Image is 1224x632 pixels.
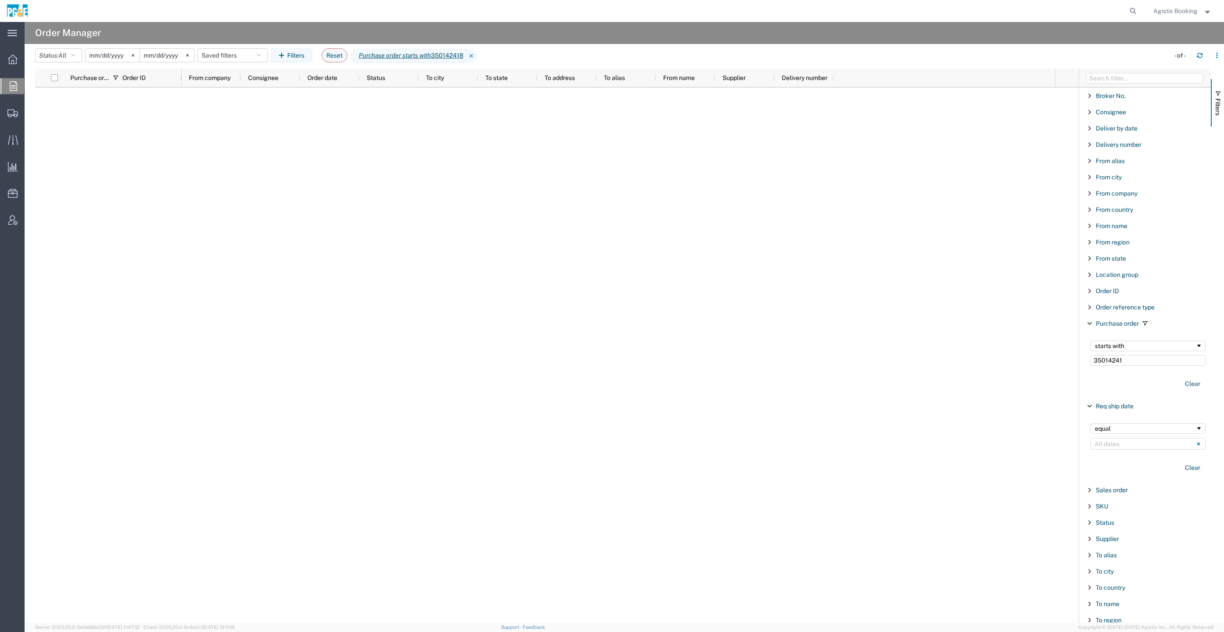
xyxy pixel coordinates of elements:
span: SKU [1096,503,1108,510]
span: Agistix Booking [1153,6,1198,16]
span: Consignee [248,74,278,81]
h4: Order Manager [35,22,101,44]
input: Filter Columns Input [1086,73,1203,84]
input: Not set [140,49,194,62]
span: Purchase order starts with 350142418 [350,49,466,63]
i: Purchase order starts with [359,51,431,60]
span: Filters [1214,98,1221,116]
input: Filter Value [1090,355,1206,366]
span: Deliver by date [1096,125,1137,132]
img: logo [6,4,29,18]
span: Status [1096,519,1114,526]
div: equal [1095,425,1195,432]
div: Filtering operator [1090,341,1206,351]
span: From name [1096,222,1127,229]
span: Copyright © [DATE]-[DATE] Agistix Inc., All Rights Reserved [1078,624,1213,631]
span: Req ship date [1096,403,1134,410]
span: From state [1096,255,1126,262]
span: [DATE] 12:11:14 [203,625,235,630]
span: Broker No. [1096,92,1126,99]
span: To state [485,74,508,81]
span: To alias [604,74,625,81]
span: To region [1096,617,1122,624]
span: To name [1096,600,1119,607]
span: Client: 2025.20.0-8c6e0cf [144,625,235,630]
span: Order date [307,74,337,81]
span: From alias [1096,157,1125,164]
button: Clear [1180,377,1206,391]
button: Agistix Booking [1153,6,1212,16]
span: Purchase order [1096,320,1139,327]
span: To alias [1096,552,1117,559]
div: starts with [1095,342,1195,349]
a: Support [501,625,523,630]
span: To city [426,74,444,81]
span: Supplier [1096,535,1119,542]
span: Status [367,74,385,81]
span: To city [1096,568,1114,575]
button: Status:All [35,48,82,62]
span: Delivery number [1096,141,1141,148]
a: Feedback [523,625,545,630]
button: Reset [321,48,347,62]
span: Consignee [1096,109,1126,116]
span: From country [1096,206,1133,213]
div: Filter List 27 Filters [1079,87,1211,623]
span: From city [1096,174,1122,181]
span: Server: 2025.20.0-5efa686e39f [35,625,140,630]
span: From region [1096,239,1130,246]
span: From name [663,74,695,81]
span: Location group [1096,271,1138,278]
span: Supplier [722,74,746,81]
span: From company [1096,190,1137,197]
button: Filters [271,48,312,62]
button: Clear [1180,461,1206,475]
span: [DATE] 11:47:12 [107,625,140,630]
button: Saved filters [198,48,268,62]
div: - of - [1174,51,1190,60]
span: Order ID [1096,287,1119,294]
div: Filtering operator [1090,423,1206,434]
span: Order ID [123,74,146,81]
span: From company [189,74,231,81]
span: Sales order [1096,487,1128,494]
input: Not set [86,49,140,62]
span: Purchase order [70,74,109,81]
span: Delivery number [782,74,827,81]
span: To address [545,74,575,81]
span: Order reference type [1096,304,1155,311]
span: All [58,52,66,59]
span: To country [1096,584,1125,591]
